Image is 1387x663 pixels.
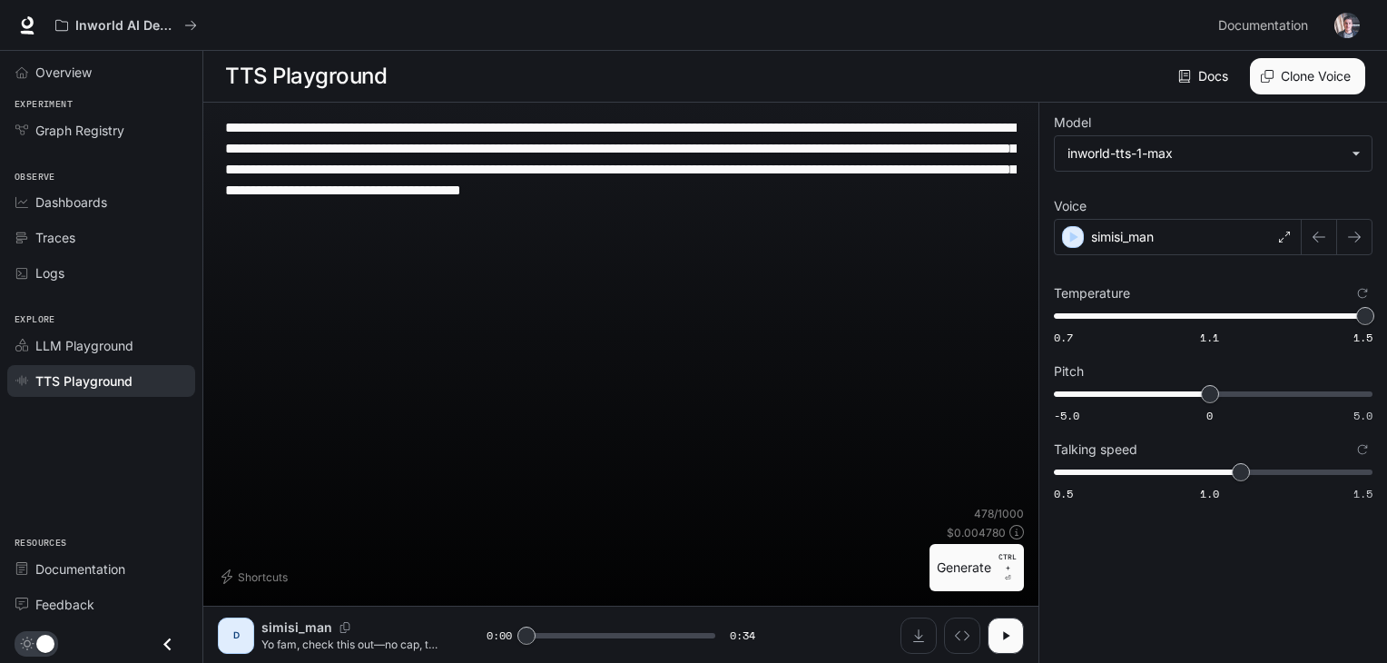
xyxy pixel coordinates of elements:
span: 1.5 [1353,486,1372,501]
span: 0.5 [1054,486,1073,501]
p: Temperature [1054,287,1130,300]
span: TTS Playground [35,371,133,391]
a: Documentation [7,553,195,585]
span: 0.7 [1054,330,1073,345]
button: GenerateCTRL +⏎ [930,544,1024,591]
span: 5.0 [1353,408,1372,423]
a: Logs [7,257,195,289]
p: Pitch [1054,365,1084,378]
span: 0 [1206,408,1213,423]
div: inworld-tts-1-max [1055,136,1372,171]
span: 1.5 [1353,330,1372,345]
span: Dark mode toggle [36,633,54,653]
span: LLM Playground [35,336,133,355]
div: inworld-tts-1-max [1067,144,1343,163]
p: Inworld AI Demos [75,18,177,34]
button: Clone Voice [1250,58,1365,94]
a: Feedback [7,589,195,620]
button: All workspaces [47,7,205,44]
p: $ 0.004780 [947,525,1006,540]
p: ⏎ [998,551,1017,584]
button: Download audio [900,618,937,654]
p: Talking speed [1054,443,1137,456]
button: Close drawer [147,626,188,663]
span: 1.0 [1200,486,1219,501]
a: Traces [7,222,195,253]
a: Docs [1175,58,1235,94]
span: Logs [35,263,64,282]
h1: TTS Playground [225,58,387,94]
a: TTS Playground [7,365,195,397]
span: Graph Registry [35,121,124,140]
span: 0:00 [487,627,512,645]
span: Dashboards [35,193,107,212]
span: -5.0 [1054,408,1079,423]
img: User avatar [1334,13,1360,38]
button: Inspect [944,618,980,654]
span: Traces [35,228,75,247]
span: 0:34 [730,627,755,645]
button: Shortcuts [218,562,295,591]
a: Dashboards [7,186,195,218]
p: simisi_man [1091,228,1154,246]
button: Reset to default [1353,440,1372,460]
a: Overview [7,56,195,88]
p: Voice [1054,200,1087,213]
a: Graph Registry [7,114,195,146]
span: Documentation [35,559,125,579]
p: CTRL + [998,551,1017,573]
p: simisi_man [261,618,332,637]
button: Reset to default [1353,283,1372,303]
p: Yo fam, check this out—no cap, this thing’s a game-changer. Need juice? Boom: Phone full in 30. S... [261,637,443,652]
p: Model [1054,116,1091,129]
p: 478 / 1000 [974,506,1024,521]
a: LLM Playground [7,330,195,361]
a: Documentation [1211,7,1322,44]
div: D [221,621,251,650]
span: Feedback [35,595,94,614]
span: 1.1 [1200,330,1219,345]
button: User avatar [1329,7,1365,44]
button: Copy Voice ID [332,622,358,633]
span: Documentation [1218,15,1308,37]
span: Overview [35,63,92,82]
